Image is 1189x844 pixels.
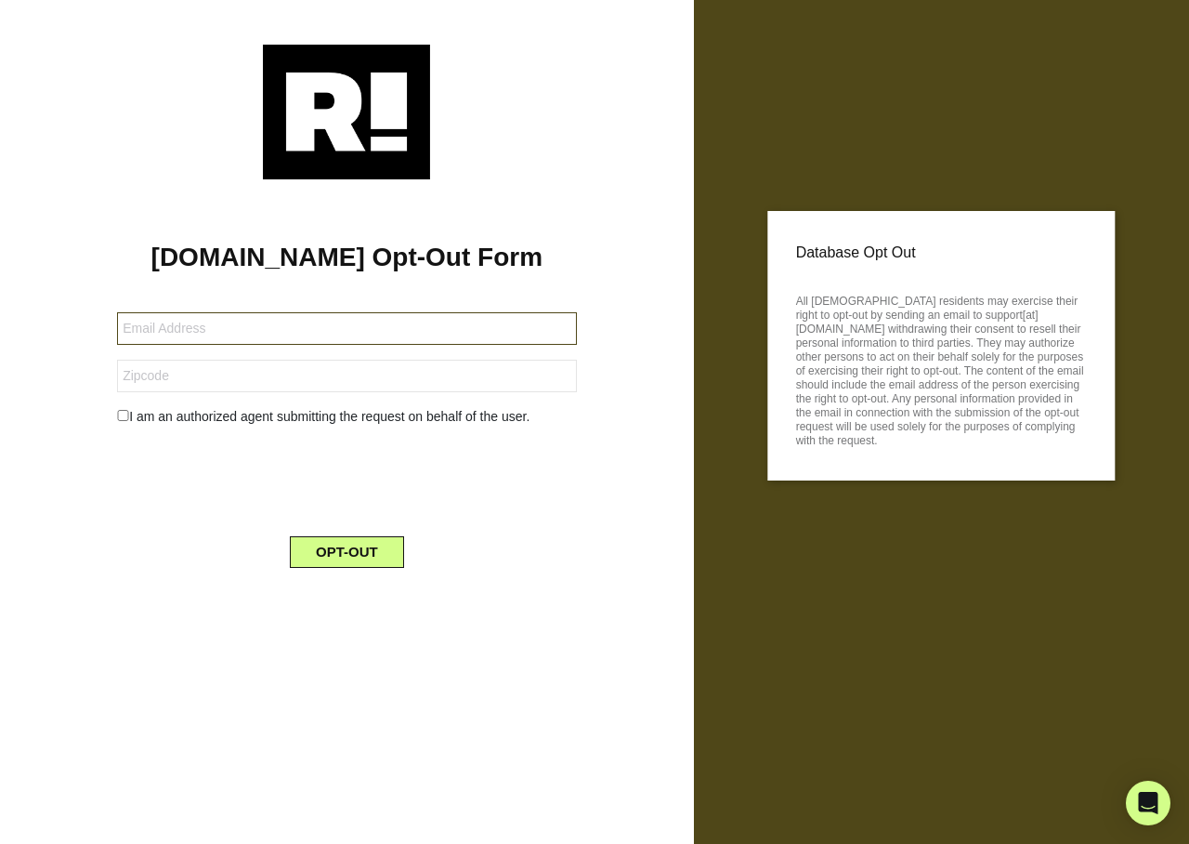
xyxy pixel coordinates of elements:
img: Retention.com [263,45,430,179]
div: I am an authorized agent submitting the request on behalf of the user. [103,407,590,427]
iframe: reCAPTCHA [205,442,488,514]
div: Open Intercom Messenger [1126,781,1170,825]
p: All [DEMOGRAPHIC_DATA] residents may exercise their right to opt-out by sending an email to suppo... [796,289,1087,448]
input: Email Address [117,312,576,345]
button: OPT-OUT [290,536,404,568]
input: Zipcode [117,360,576,392]
h1: [DOMAIN_NAME] Opt-Out Form [28,242,666,273]
p: Database Opt Out [796,239,1087,267]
